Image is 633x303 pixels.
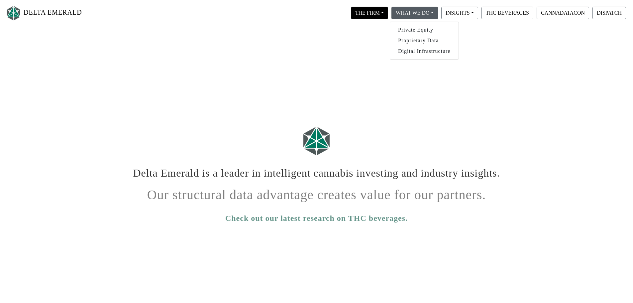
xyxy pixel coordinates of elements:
a: CANNADATACON [535,10,591,15]
a: DELTA EMERALD [5,3,82,24]
button: THC BEVERAGES [481,7,533,19]
a: THC BEVERAGES [480,10,535,15]
a: Private Equity [390,25,459,35]
img: Logo [5,4,22,22]
button: CANNADATACON [537,7,589,19]
a: DISPATCH [591,10,628,15]
div: THE FIRM [390,22,459,60]
h1: Delta Emerald is a leader in intelligent cannabis investing and industry insights. [132,162,501,179]
button: INSIGHTS [441,7,478,19]
h1: Our structural data advantage creates value for our partners. [132,182,501,203]
button: WHAT WE DO [391,7,438,19]
img: Logo [300,123,333,158]
a: Proprietary Data [390,35,459,46]
a: Digital Infrastructure [390,46,459,57]
button: DISPATCH [592,7,626,19]
button: THE FIRM [351,7,388,19]
a: Check out our latest research on THC beverages. [225,212,408,224]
